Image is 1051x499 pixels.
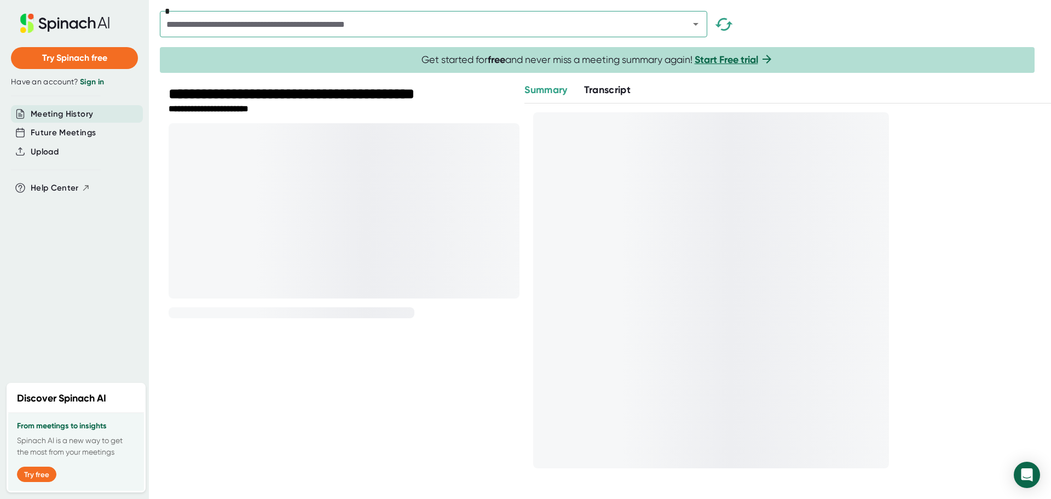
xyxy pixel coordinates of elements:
[584,83,631,97] button: Transcript
[17,467,56,482] button: Try free
[688,16,703,32] button: Open
[31,127,96,139] button: Future Meetings
[11,47,138,69] button: Try Spinach free
[488,54,505,66] b: free
[11,77,138,87] div: Have an account?
[695,54,758,66] a: Start Free trial
[31,146,59,158] button: Upload
[584,84,631,96] span: Transcript
[31,108,93,121] button: Meeting History
[42,53,107,63] span: Try Spinach free
[17,391,106,406] h2: Discover Spinach AI
[421,54,773,66] span: Get started for and never miss a meeting summary again!
[524,83,567,97] button: Summary
[80,77,104,87] a: Sign in
[31,182,79,194] span: Help Center
[524,84,567,96] span: Summary
[31,182,90,194] button: Help Center
[1014,462,1040,488] div: Open Intercom Messenger
[17,435,135,458] p: Spinach AI is a new way to get the most from your meetings
[17,422,135,431] h3: From meetings to insights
